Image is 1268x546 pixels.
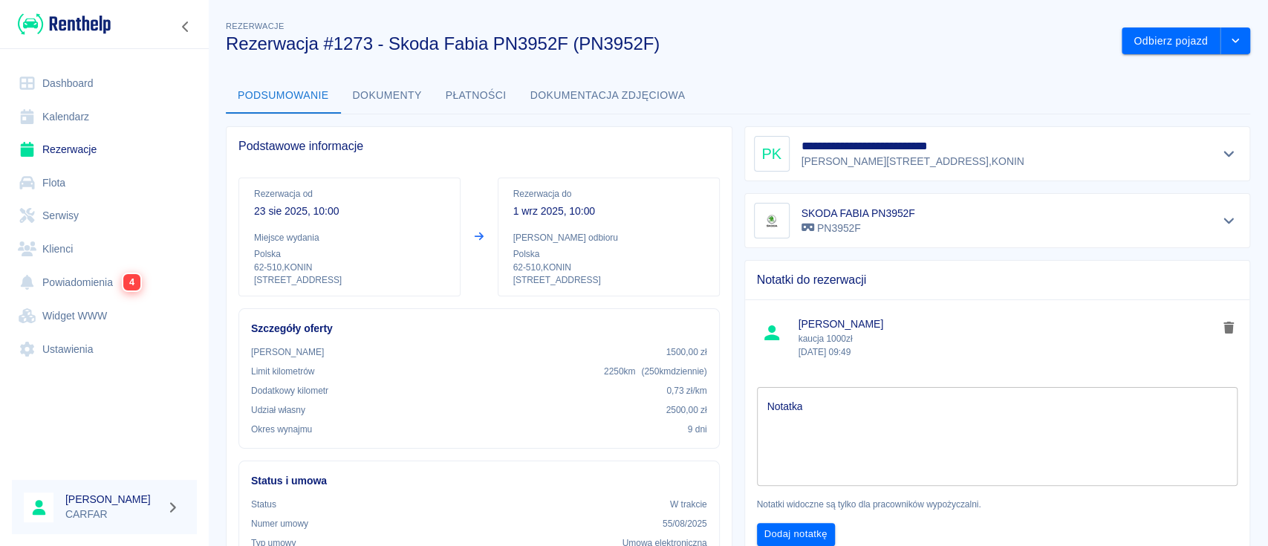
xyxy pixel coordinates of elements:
p: Dodatkowy kilometr [251,384,328,397]
p: [DATE] 09:49 [799,345,1218,359]
p: [STREET_ADDRESS] [513,274,704,287]
p: Polska [513,247,704,261]
span: Rezerwacje [226,22,284,30]
p: PN3952F [802,221,915,236]
p: Status [251,498,276,511]
a: Ustawienia [12,333,197,366]
span: Notatki do rezerwacji [757,273,1238,287]
button: Dokumenty [341,78,434,114]
p: Rezerwacja do [513,187,704,201]
p: kaucja 1000zł [799,332,1218,359]
p: W trakcie [670,498,707,511]
p: [PERSON_NAME][STREET_ADDRESS] , KONIN [802,154,1024,169]
p: 62-510 , KONIN [254,261,445,274]
p: Miejsce wydania [254,231,445,244]
button: Dodaj notatkę [757,523,835,546]
span: Podstawowe informacje [238,139,720,154]
h6: Szczegóły oferty [251,321,707,337]
p: 1 wrz 2025, 10:00 [513,204,704,219]
a: Dashboard [12,67,197,100]
button: Pokaż szczegóły [1217,210,1241,231]
button: Dokumentacja zdjęciowa [518,78,698,114]
a: Renthelp logo [12,12,111,36]
button: drop-down [1220,27,1250,55]
div: PK [754,136,790,172]
p: 55/08/2025 [663,517,707,530]
button: Zwiń nawigację [175,17,197,36]
h6: [PERSON_NAME] [65,492,160,507]
p: Okres wynajmu [251,423,312,436]
a: Powiadomienia4 [12,265,197,299]
p: [PERSON_NAME] odbioru [513,231,704,244]
p: 23 sie 2025, 10:00 [254,204,445,219]
a: Rezerwacje [12,133,197,166]
a: Serwisy [12,199,197,233]
p: 9 dni [688,423,707,436]
p: Numer umowy [251,517,308,530]
p: [PERSON_NAME] [251,345,324,359]
p: Rezerwacja od [254,187,445,201]
p: Limit kilometrów [251,365,314,378]
button: Podsumowanie [226,78,341,114]
h6: SKODA FABIA PN3952F [802,206,915,221]
p: 0,73 zł /km [666,384,706,397]
p: 62-510 , KONIN [513,261,704,274]
button: Odbierz pojazd [1122,27,1220,55]
p: 1500,00 zł [666,345,707,359]
p: 2500,00 zł [666,403,707,417]
img: Renthelp logo [18,12,111,36]
p: Udział własny [251,403,305,417]
p: Polska [254,247,445,261]
button: Pokaż szczegóły [1217,143,1241,164]
h3: Rezerwacja #1273 - Skoda Fabia PN3952F (PN3952F) [226,33,1110,54]
a: Widget WWW [12,299,197,333]
a: Kalendarz [12,100,197,134]
h6: Status i umowa [251,473,707,489]
p: CARFAR [65,507,160,522]
a: Flota [12,166,197,200]
span: 4 [123,273,141,290]
span: [PERSON_NAME] [799,316,1218,332]
p: Notatki widoczne są tylko dla pracowników wypożyczalni. [757,498,1238,511]
p: 2250 km [604,365,707,378]
img: Image [757,206,787,235]
span: ( 250 km dziennie ) [641,366,706,377]
button: Płatności [434,78,518,114]
button: delete note [1217,318,1240,337]
p: [STREET_ADDRESS] [254,274,445,287]
a: Klienci [12,233,197,266]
